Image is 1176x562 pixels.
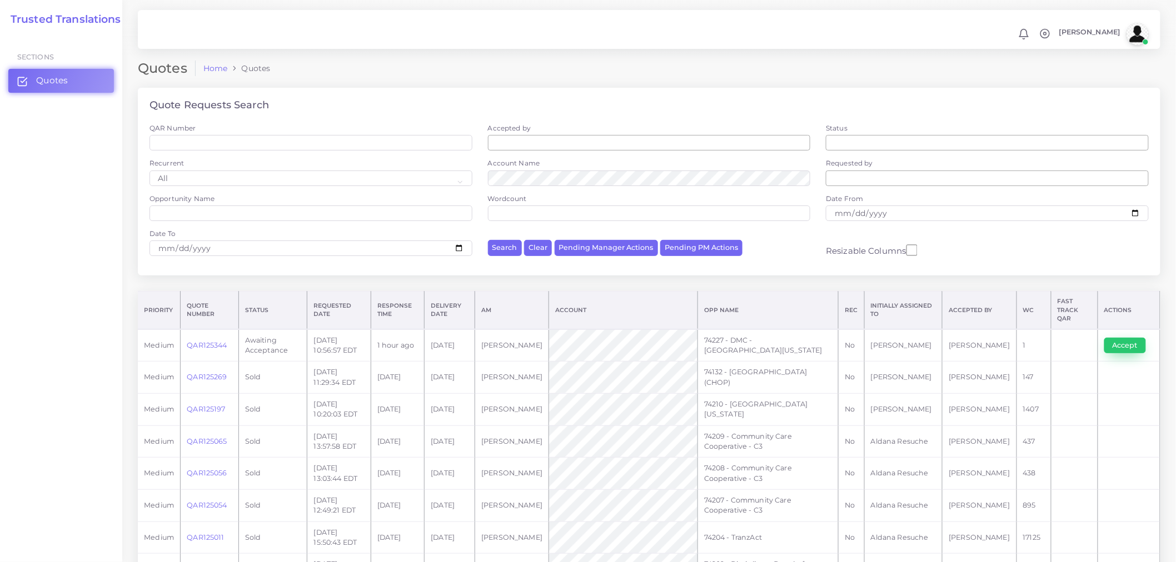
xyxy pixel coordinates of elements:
[1016,362,1051,394] td: 147
[943,521,1016,554] td: [PERSON_NAME]
[1054,23,1153,45] a: [PERSON_NAME]avatar
[425,425,475,458] td: [DATE]
[307,489,371,521] td: [DATE] 12:49:21 EDT
[1016,329,1051,362] td: 1
[3,13,121,26] a: Trusted Translations
[488,158,540,168] label: Account Name
[1016,425,1051,458] td: 437
[906,243,918,257] input: Resizable Columns
[839,329,864,362] td: No
[187,341,227,349] a: QAR125344
[307,425,371,458] td: [DATE] 13:57:58 EDT
[238,329,307,362] td: Awaiting Acceptance
[826,194,863,203] label: Date From
[187,405,225,413] a: QAR125197
[144,405,174,413] span: medium
[150,99,269,112] h4: Quote Requests Search
[864,329,943,362] td: [PERSON_NAME]
[839,362,864,394] td: No
[943,489,1016,521] td: [PERSON_NAME]
[1104,340,1154,349] a: Accept
[697,292,839,329] th: Opp Name
[839,393,864,425] td: No
[488,123,531,133] label: Accepted by
[150,194,215,203] label: Opportunity Name
[697,489,839,521] td: 74207 - Community Care Cooperative - C3
[660,240,743,256] button: Pending PM Actions
[1016,393,1051,425] td: 1407
[144,533,174,541] span: medium
[203,63,228,74] a: Home
[187,373,227,381] a: QAR125269
[697,329,839,362] td: 74227 - DMC - [GEOGRAPHIC_DATA][US_STATE]
[187,533,224,541] a: QAR125011
[549,292,698,329] th: Account
[1016,521,1051,554] td: 17125
[150,229,176,238] label: Date To
[425,458,475,490] td: [DATE]
[371,425,424,458] td: [DATE]
[307,521,371,554] td: [DATE] 15:50:43 EDT
[371,458,424,490] td: [DATE]
[864,362,943,394] td: [PERSON_NAME]
[839,489,864,521] td: No
[475,292,549,329] th: AM
[839,458,864,490] td: No
[475,425,549,458] td: [PERSON_NAME]
[1051,292,1098,329] th: Fast Track QAR
[307,292,371,329] th: Requested Date
[307,329,371,362] td: [DATE] 10:56:57 EDT
[371,521,424,554] td: [DATE]
[425,393,475,425] td: [DATE]
[1059,29,1120,36] span: [PERSON_NAME]
[425,329,475,362] td: [DATE]
[8,69,114,92] a: Quotes
[425,292,475,329] th: Delivery Date
[864,489,943,521] td: Aldana Resuche
[307,362,371,394] td: [DATE] 11:29:34 EDT
[371,393,424,425] td: [DATE]
[826,123,848,133] label: Status
[238,521,307,554] td: Sold
[943,425,1016,458] td: [PERSON_NAME]
[307,393,371,425] td: [DATE] 10:20:03 EDT
[238,362,307,394] td: Sold
[187,501,227,509] a: QAR125054
[475,521,549,554] td: [PERSON_NAME]
[238,292,307,329] th: Status
[371,362,424,394] td: [DATE]
[864,458,943,490] td: Aldana Resuche
[138,292,181,329] th: Priority
[144,501,174,509] span: medium
[943,292,1016,329] th: Accepted by
[1104,338,1146,353] button: Accept
[839,292,864,329] th: REC
[488,240,522,256] button: Search
[371,329,424,362] td: 1 hour ago
[1016,292,1051,329] th: WC
[307,458,371,490] td: [DATE] 13:03:44 EDT
[524,240,552,256] button: Clear
[1016,489,1051,521] td: 895
[150,123,196,133] label: QAR Number
[138,61,196,77] h2: Quotes
[144,437,174,445] span: medium
[864,521,943,554] td: Aldana Resuche
[697,393,839,425] td: 74210 - [GEOGRAPHIC_DATA] [US_STATE]
[36,74,68,87] span: Quotes
[144,469,174,477] span: medium
[475,362,549,394] td: [PERSON_NAME]
[371,489,424,521] td: [DATE]
[150,158,184,168] label: Recurrent
[475,489,549,521] td: [PERSON_NAME]
[697,521,839,554] td: 74204 - TranzAct
[943,329,1016,362] td: [PERSON_NAME]
[839,425,864,458] td: No
[144,341,174,349] span: medium
[144,373,174,381] span: medium
[425,521,475,554] td: [DATE]
[238,425,307,458] td: Sold
[555,240,658,256] button: Pending Manager Actions
[488,194,527,203] label: Wordcount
